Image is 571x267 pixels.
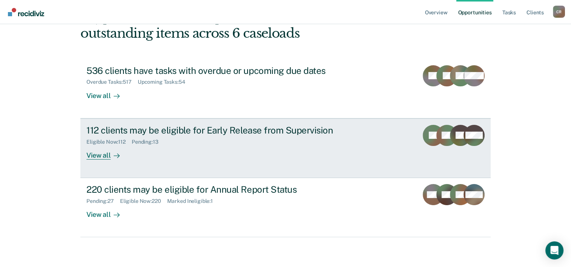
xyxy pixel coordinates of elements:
[86,65,351,76] div: 536 clients have tasks with overdue or upcoming due dates
[132,139,165,145] div: Pending : 13
[86,198,120,204] div: Pending : 27
[545,241,563,259] div: Open Intercom Messenger
[120,198,167,204] div: Eligible Now : 220
[80,10,408,41] div: Hi, [PERSON_NAME]. We’ve found some outstanding items across 6 caseloads
[553,6,565,18] div: C R
[80,59,491,118] a: 536 clients have tasks with overdue or upcoming due datesOverdue Tasks:517Upcoming Tasks:54View all
[86,204,129,219] div: View all
[553,6,565,18] button: Profile dropdown button
[8,8,44,16] img: Recidiviz
[80,118,491,178] a: 112 clients may be eligible for Early Release from SupervisionEligible Now:112Pending:13View all
[80,178,491,237] a: 220 clients may be eligible for Annual Report StatusPending:27Eligible Now:220Marked Ineligible:1...
[86,85,129,100] div: View all
[167,198,219,204] div: Marked Ineligible : 1
[86,184,351,195] div: 220 clients may be eligible for Annual Report Status
[86,145,129,160] div: View all
[86,125,351,136] div: 112 clients may be eligible for Early Release from Supervision
[138,79,191,85] div: Upcoming Tasks : 54
[86,139,132,145] div: Eligible Now : 112
[86,79,138,85] div: Overdue Tasks : 517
